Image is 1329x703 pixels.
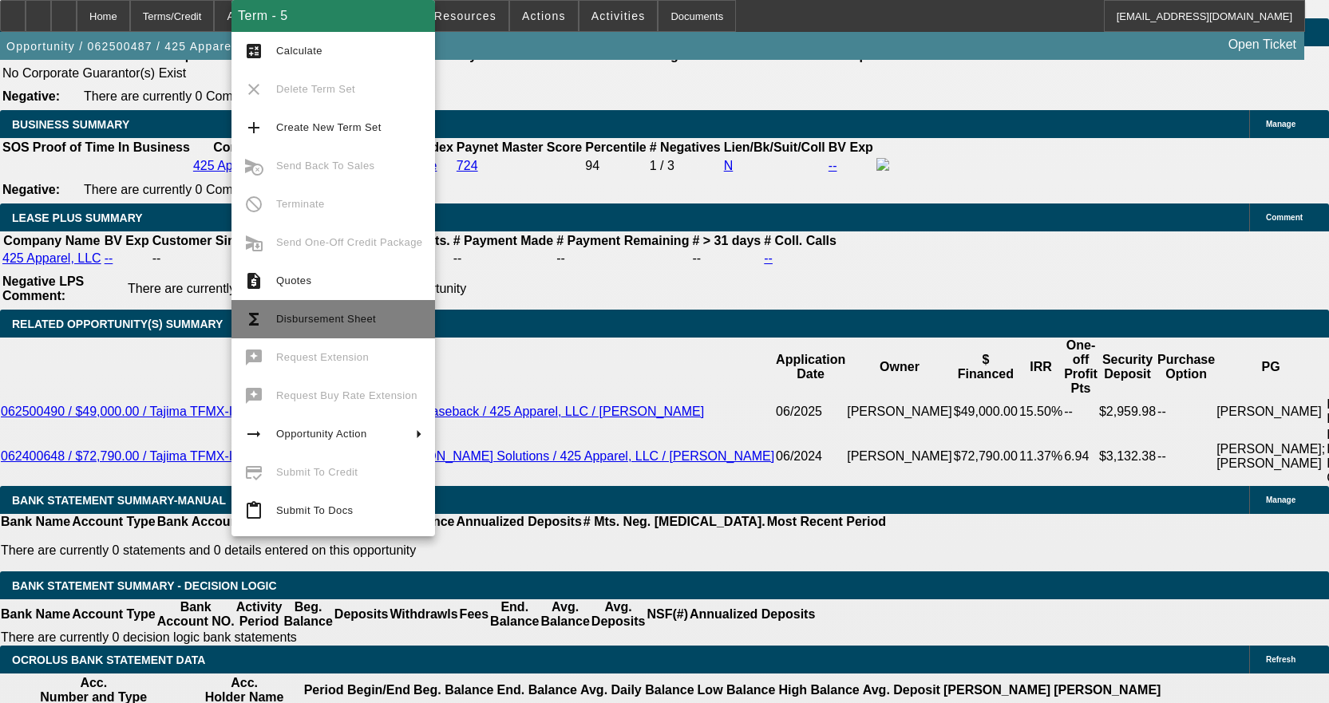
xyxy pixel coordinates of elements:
[453,251,554,267] td: --
[689,599,816,630] th: Annualized Deposits
[409,140,453,154] b: Paydex
[457,159,478,172] a: 724
[84,89,422,103] span: There are currently 0 Comments entered on this opportunity
[422,1,508,31] button: Resources
[764,234,837,247] b: # Coll. Calls
[522,10,566,22] span: Actions
[1157,338,1216,397] th: Purchase Option
[1019,427,1063,486] td: 11.37%
[283,599,333,630] th: Beg. Balance
[583,514,766,530] th: # Mts. Neg. [MEDICAL_DATA].
[1063,427,1098,486] td: 6.94
[556,251,690,267] td: --
[510,1,578,31] button: Actions
[156,599,235,630] th: Bank Account NO.
[829,159,837,172] a: --
[12,118,129,131] span: BUSINESS SUMMARY
[1019,397,1063,427] td: 15.50%
[193,159,292,172] a: 425 Apparel, LLC
[1216,397,1326,427] td: [PERSON_NAME]
[244,118,263,137] mat-icon: add
[227,10,292,22] span: Application
[1216,338,1326,397] th: PG
[579,1,658,31] button: Activities
[276,274,311,286] span: Quotes
[2,274,84,302] b: Negative LPS Comment:
[389,599,458,630] th: Withdrawls
[650,140,721,154] b: # Negatives
[650,159,721,173] div: 1 / 3
[953,427,1019,486] td: $72,790.00
[1,449,774,463] a: 062400648 / $72,790.00 / Tajima TFMX-IISC1506/450WCT Type 2 / [PERSON_NAME] Solutions / 425 Appar...
[1266,655,1295,664] span: Refresh
[775,338,846,397] th: Application Date
[71,599,156,630] th: Account Type
[213,140,271,154] b: Company
[2,140,30,156] th: SOS
[276,121,382,133] span: Create New Term Set
[1157,397,1216,427] td: --
[276,45,322,57] span: Calculate
[540,599,590,630] th: Avg. Balance
[591,10,646,22] span: Activities
[156,514,270,530] th: Bank Account NO.
[12,654,205,666] span: OCROLUS BANK STATEMENT DATA
[3,234,100,247] b: Company Name
[953,338,1019,397] th: $ Financed
[434,10,496,22] span: Resources
[646,599,689,630] th: NSF(#)
[128,282,466,295] span: There are currently 0 Comments entered on this opportunity
[334,599,390,630] th: Deposits
[1098,427,1157,486] td: $3,132.38
[2,65,874,81] td: No Corporate Guarantor(s) Exist
[1098,397,1157,427] td: $2,959.98
[829,140,873,154] b: BV Exp
[692,234,761,247] b: # > 31 days
[105,234,149,247] b: BV Exp
[244,310,263,329] mat-icon: functions
[1222,31,1303,58] a: Open Ticket
[724,159,734,172] a: N
[1266,213,1303,222] span: Comment
[244,501,263,520] mat-icon: content_paste
[1157,427,1216,486] td: --
[1063,397,1098,427] td: --
[2,183,60,196] b: Negative:
[775,397,846,427] td: 06/2025
[455,514,582,530] th: Annualized Deposits
[12,494,226,507] span: BANK STATEMENT SUMMARY-MANUAL
[585,140,646,154] b: Percentile
[6,40,384,53] span: Opportunity / 062500487 / 425 Apparel, LLC / [PERSON_NAME]
[1098,338,1157,397] th: Security Deposit
[32,140,191,156] th: Proof of Time In Business
[775,427,846,486] td: 06/2024
[453,234,553,247] b: # Payment Made
[84,183,422,196] span: There are currently 0 Comments entered on this opportunity
[1,405,704,418] a: 062500490 / $49,000.00 / Tajima TFMX-IISC1506/450WCT Type 2 / Sale Leaseback / 425 Apparel, LLC /...
[876,158,889,171] img: facebook-icon.png
[459,599,489,630] th: Fees
[276,428,367,440] span: Opportunity Action
[2,89,60,103] b: Negative:
[12,211,143,224] span: LEASE PLUS SUMMARY
[1216,427,1326,486] td: [PERSON_NAME]; [PERSON_NAME]
[953,397,1019,427] td: $49,000.00
[457,140,582,154] b: Paynet Master Score
[489,599,540,630] th: End. Balance
[1019,338,1063,397] th: IRR
[846,427,953,486] td: [PERSON_NAME]
[556,234,689,247] b: # Payment Remaining
[12,579,277,592] span: Bank Statement Summary - Decision Logic
[766,514,887,530] th: Most Recent Period
[591,599,647,630] th: Avg. Deposits
[585,159,646,173] div: 94
[724,140,825,154] b: Lien/Bk/Suit/Coll
[691,251,761,267] td: --
[12,318,223,330] span: RELATED OPPORTUNITY(S) SUMMARY
[846,338,953,397] th: Owner
[764,251,773,265] a: --
[846,397,953,427] td: [PERSON_NAME]
[1063,338,1098,397] th: One-off Profit Pts
[1,543,886,558] p: There are currently 0 statements and 0 details entered on this opportunity
[71,514,156,530] th: Account Type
